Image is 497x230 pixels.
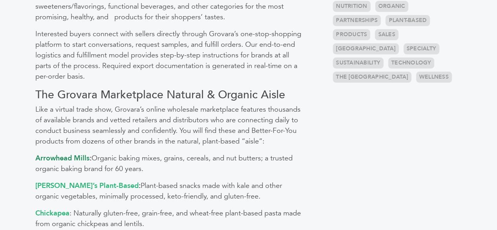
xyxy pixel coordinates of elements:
a: Plant-based [385,15,430,26]
a: Technology [388,57,435,68]
p: Like a virtual trade show, Grovara’s online wholesale marketplace features thousands of available... [35,105,305,147]
a: Arrowhead Mills [35,153,90,163]
strong: : [35,153,92,163]
a: Nutrition [333,1,370,12]
p: Plant-based snacks made with kale and other organic vegetables, minimally processed, keto-friendl... [35,181,305,202]
a: Sustainability [333,57,383,68]
p: Interested buyers connect with sellers directly through Grovara’s one-stop-shopping platform to s... [35,29,305,82]
a: the [GEOGRAPHIC_DATA] [333,72,411,83]
h3: The Grovara Marketplace Natural & Organic Aisle [35,88,305,102]
a: Sales [375,29,398,40]
a: Chickapea [35,208,70,218]
strong: : [35,181,141,191]
p: : Naturally gluten-free, grain-free, and wheat-free plant-based pasta made from organic chickpeas... [35,208,305,230]
a: Specialty [403,43,439,54]
a: Partnerships [333,15,381,26]
a: Wellness [416,72,452,83]
a: Organic [375,1,409,12]
p: Organic baking mixes, grains, cereals, and nut butters; a trusted organic baking brand for 60 years. [35,153,305,175]
a: [PERSON_NAME]’s Plant-Based [35,181,139,191]
a: Products [333,29,370,40]
a: [GEOGRAPHIC_DATA] [333,43,398,54]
